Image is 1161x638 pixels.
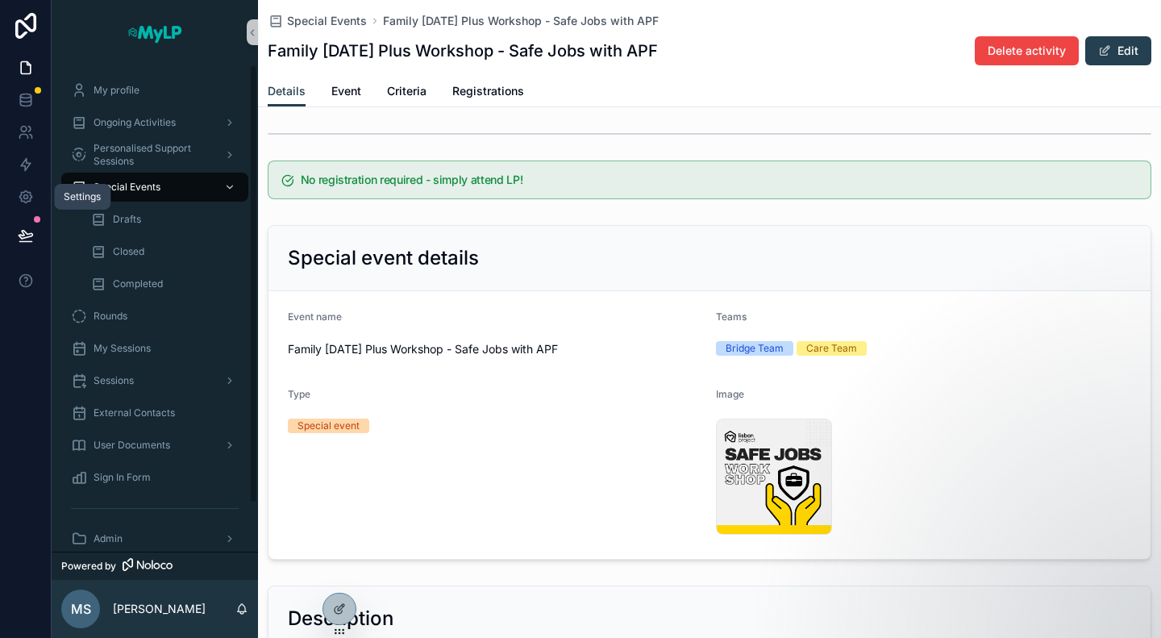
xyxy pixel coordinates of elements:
a: Personalised Support Sessions [61,140,248,169]
button: Edit [1085,36,1151,65]
a: Closed [81,237,248,266]
a: Registrations [452,77,524,109]
span: Event name [288,311,342,323]
a: Rounds [61,302,248,331]
span: Special Events [94,181,160,194]
span: Criteria [387,83,427,99]
span: Completed [113,277,163,290]
span: Powered by [61,560,116,573]
a: External Contacts [61,398,248,427]
span: Sessions [94,374,134,387]
span: Admin [94,532,123,545]
span: Type [288,388,310,400]
a: Powered by [52,552,258,580]
span: Image [716,388,744,400]
span: Closed [113,245,144,258]
a: Criteria [387,77,427,109]
span: Event [331,83,361,99]
span: Drafts [113,213,141,226]
h1: Family [DATE] Plus Workshop - Safe Jobs with APF [268,40,658,62]
span: MS [71,599,91,619]
a: Sign In Form [61,463,248,492]
span: External Contacts [94,407,175,419]
div: Bridge Team [726,341,784,356]
span: Special Events [287,13,367,29]
a: Family [DATE] Plus Workshop - Safe Jobs with APF [383,13,659,29]
span: Personalised Support Sessions [94,142,211,168]
a: Sessions [61,366,248,395]
span: Delete activity [988,43,1066,59]
a: Ongoing Activities [61,108,248,137]
a: Special Events [61,173,248,202]
a: Special Events [268,13,367,29]
button: Delete activity [975,36,1079,65]
span: My profile [94,84,139,97]
img: App logo [127,19,183,45]
a: Completed [81,269,248,298]
span: Family [DATE] Plus Workshop - Safe Jobs with APF [288,341,703,357]
span: Registrations [452,83,524,99]
a: My Sessions [61,334,248,363]
a: User Documents [61,431,248,460]
h2: Description [288,606,393,632]
a: Admin [61,524,248,553]
div: Care Team [806,341,857,356]
a: Details [268,77,306,107]
h2: Special event details [288,245,479,271]
span: User Documents [94,439,170,452]
span: Rounds [94,310,127,323]
span: Teams [716,311,747,323]
a: My profile [61,76,248,105]
a: Event [331,77,361,109]
h5: No registration required - simply attend LP! [301,174,1138,186]
a: Drafts [81,205,248,234]
div: scrollable content [52,65,258,552]
span: My Sessions [94,342,151,355]
p: [PERSON_NAME] [113,601,206,617]
span: Sign In Form [94,471,151,484]
span: Details [268,83,306,99]
span: Ongoing Activities [94,116,176,129]
div: Settings [64,190,101,203]
div: Special event [298,419,360,433]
